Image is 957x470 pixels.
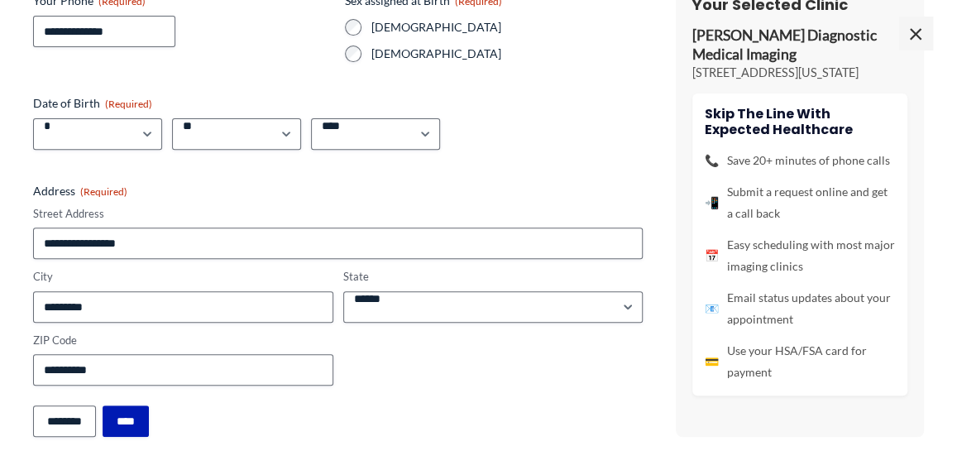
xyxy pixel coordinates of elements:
label: [DEMOGRAPHIC_DATA] [371,46,644,62]
span: 📞 [705,150,719,171]
legend: Address [33,183,127,199]
label: City [33,269,333,285]
span: 📅 [705,245,719,266]
span: × [899,17,932,50]
li: Submit a request online and get a call back [705,181,895,224]
span: 📲 [705,192,719,213]
p: [STREET_ADDRESS][US_STATE] [692,65,907,81]
label: State [343,269,644,285]
span: 📧 [705,298,719,319]
legend: Date of Birth [33,95,152,112]
h4: Skip the line with Expected Healthcare [705,106,895,137]
label: Street Address [33,206,643,222]
p: [PERSON_NAME] Diagnostic Medical Imaging [692,27,907,65]
li: Easy scheduling with most major imaging clinics [705,234,895,277]
label: [DEMOGRAPHIC_DATA] [371,19,644,36]
span: 💳 [705,351,719,372]
span: (Required) [105,98,152,110]
label: ZIP Code [33,333,333,348]
span: (Required) [80,185,127,198]
li: Use your HSA/FSA card for payment [705,340,895,383]
li: Email status updates about your appointment [705,287,895,330]
li: Save 20+ minutes of phone calls [705,150,895,171]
